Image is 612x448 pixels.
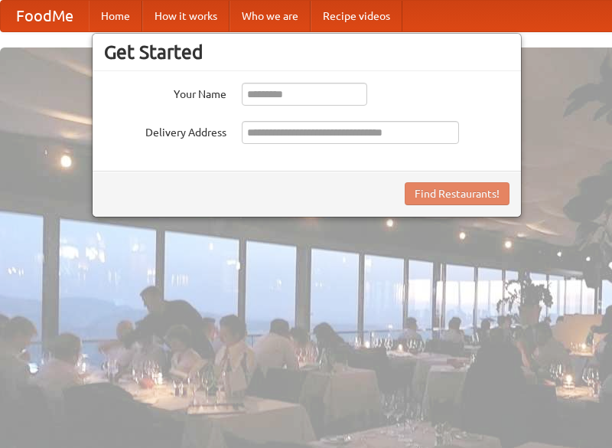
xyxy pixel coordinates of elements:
a: Home [89,1,142,31]
a: How it works [142,1,229,31]
a: FoodMe [1,1,89,31]
label: Delivery Address [104,121,226,140]
label: Your Name [104,83,226,102]
h3: Get Started [104,41,509,64]
a: Recipe videos [311,1,402,31]
a: Who we are [229,1,311,31]
button: Find Restaurants! [405,182,509,205]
